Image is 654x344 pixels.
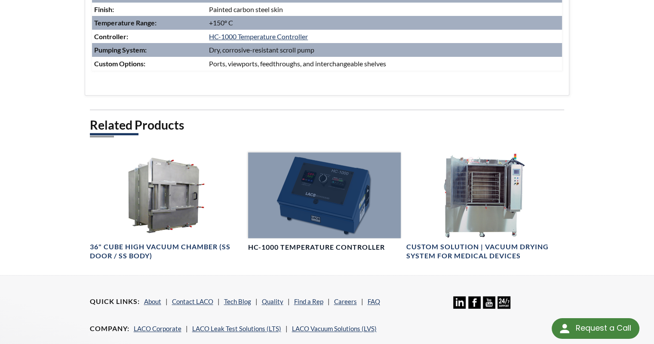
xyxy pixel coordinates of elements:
[248,152,401,252] a: HC-1000, right side angled viewHC-1000 Temperature Controller
[224,298,251,305] a: Tech Blog
[94,19,157,27] strong: Temperature Range:
[207,43,562,57] td: Dry, corrosive-resistant scroll pump
[94,5,112,13] strong: Finish
[90,297,140,306] h4: Quick Links
[294,298,323,305] a: Find a Rep
[209,32,308,40] a: HC-1000 Temperature Controller
[558,322,571,335] img: round button
[134,325,181,332] a: LACO Corporate
[406,242,559,260] h4: Custom Solution | Vacuum Drying System for Medical Devices
[207,3,562,16] td: Painted carbon steel skin
[94,46,147,54] strong: Pumping System:
[575,318,631,338] div: Request a Call
[292,325,377,332] a: LACO Vacuum Solutions (LVS)
[144,298,161,305] a: About
[406,152,559,261] a: Stainless steel vacuum drying system with large cube chamber and multiple shelves and platensCust...
[334,298,357,305] a: Careers
[497,296,510,309] img: 24/7 Support Icon
[90,152,243,261] a: LVC363636-3322-CH Vacuum Chamber with Hinged Door, left side angle view36" Cube High Vacuum Chamb...
[262,298,283,305] a: Quality
[207,16,562,30] td: +150º C
[90,242,243,260] h4: 36" Cube High Vacuum Chamber (SS Door / SS Body)
[497,302,510,310] a: 24/7 Support
[90,117,565,133] h2: Related Products
[94,32,128,40] strong: Controller:
[207,57,562,71] td: Ports, viewports, feedthroughs, and interchangeable shelves
[92,57,207,71] td: :
[94,59,144,68] strong: Custom Options
[192,325,281,332] a: LACO Leak Test Solutions (LTS)
[552,318,639,339] div: Request a Call
[172,298,213,305] a: Contact LACO
[248,243,385,252] h4: HC-1000 Temperature Controller
[368,298,380,305] a: FAQ
[92,3,207,16] td: :
[90,324,129,333] h4: Company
